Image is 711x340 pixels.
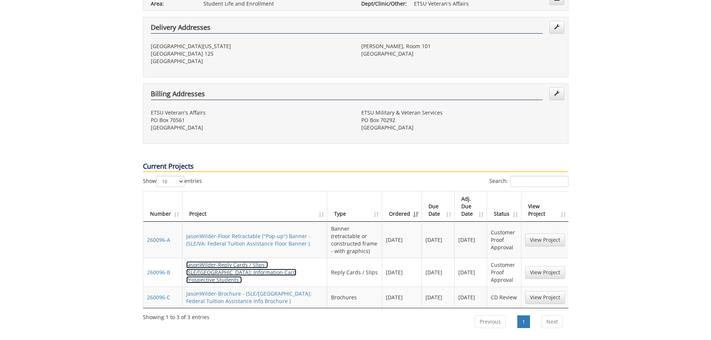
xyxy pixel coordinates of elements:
[361,43,561,50] p: [PERSON_NAME], Room 101
[422,287,455,308] td: [DATE]
[327,191,382,222] th: Type: activate to sort column ascending
[147,236,170,243] a: 260096-A
[455,191,487,222] th: Adj. Due Date: activate to sort column ascending
[147,294,170,301] a: 260096-C
[327,258,382,287] td: Reply Cards / Slips
[542,315,563,328] a: Next
[147,269,170,276] a: 260096-B
[186,233,311,247] a: JasonWilder-Floor Retractable ("Pop-up") Banner - (SLE/VA: Federal Tuition Assistance Floor Banner )
[143,191,183,222] th: Number: activate to sort column ascending
[361,124,561,131] p: [GEOGRAPHIC_DATA]
[521,191,569,222] th: View Project: activate to sort column ascending
[382,191,422,222] th: Ordered: activate to sort column ascending
[422,191,455,222] th: Due Date: activate to sort column ascending
[151,57,350,65] p: [GEOGRAPHIC_DATA]
[489,176,568,187] label: Search:
[151,43,350,50] p: [GEOGRAPHIC_DATA][US_STATE]
[183,191,328,222] th: Project: activate to sort column ascending
[361,109,561,116] p: ETSU Military & Veteran Services
[151,124,350,131] p: [GEOGRAPHIC_DATA]
[361,116,561,124] p: PO Box 70292
[455,222,487,258] td: [DATE]
[327,287,382,308] td: Brochures
[525,266,565,279] a: View Project
[455,258,487,287] td: [DATE]
[151,50,350,57] p: [GEOGRAPHIC_DATA] 125
[549,87,564,100] a: Edit Addresses
[382,287,422,308] td: [DATE]
[517,315,530,328] a: 1
[151,109,350,116] p: ETSU Veteran's Affairs
[151,116,350,124] p: PO Box 70561
[143,311,209,321] div: Showing 1 to 3 of 3 entries
[186,261,296,283] a: JasonWilder-Reply Cards / Slips - (SLE/[GEOGRAPHIC_DATA]: Information Card Prospective Students )
[143,162,568,172] p: Current Projects
[525,234,565,246] a: View Project
[487,222,521,258] td: Customer Proof Approval
[510,176,568,187] input: Search:
[525,291,565,304] a: View Project
[549,21,564,34] a: Edit Addresses
[361,50,561,57] p: [GEOGRAPHIC_DATA]
[422,258,455,287] td: [DATE]
[487,258,521,287] td: Customer Proof Approval
[487,191,521,222] th: Status: activate to sort column ascending
[475,315,506,328] a: Previous
[487,287,521,308] td: CD Review
[151,90,543,100] h4: Billing Addresses
[382,258,422,287] td: [DATE]
[422,222,455,258] td: [DATE]
[455,287,487,308] td: [DATE]
[151,24,543,34] h4: Delivery Addresses
[156,176,184,187] select: Showentries
[327,222,382,258] td: Banner (retractable or constructed frame - with graphics)
[143,176,202,187] label: Show entries
[382,222,422,258] td: [DATE]
[186,290,312,305] a: JasonWilder-Brochure - (SLE/[GEOGRAPHIC_DATA]: Federal Tuition Assistance Info Brochure )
